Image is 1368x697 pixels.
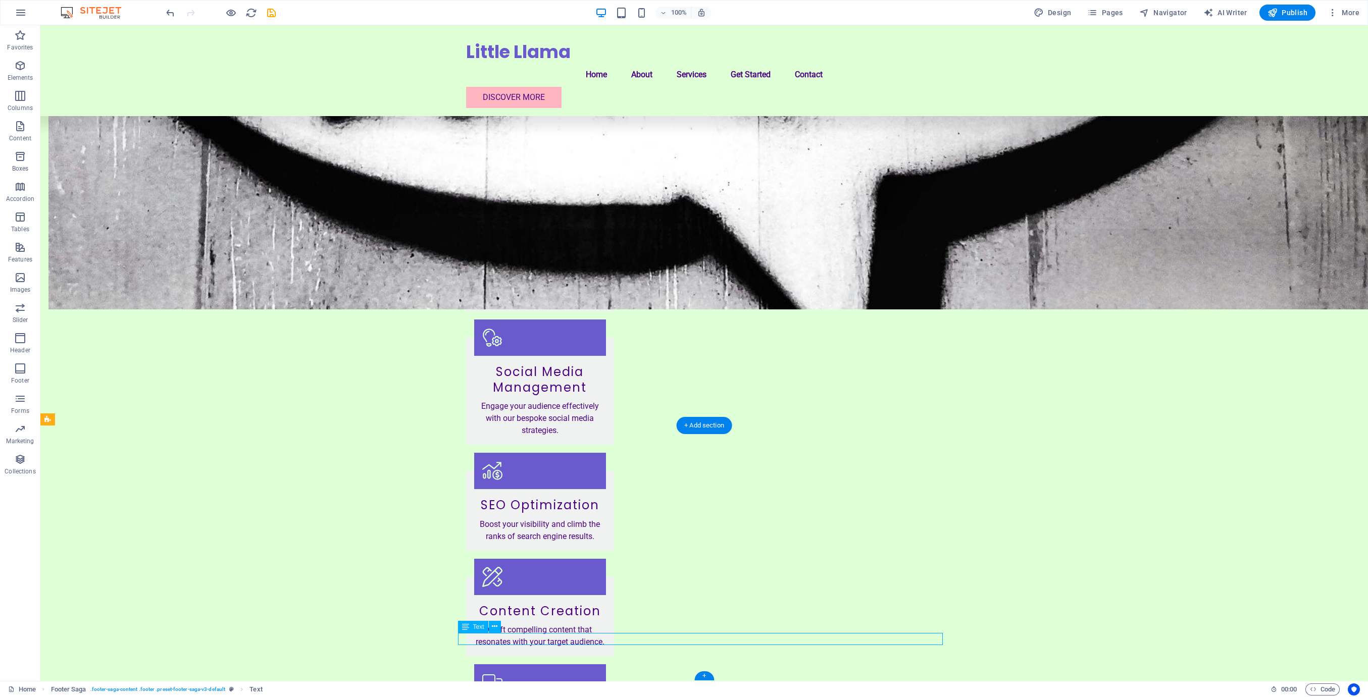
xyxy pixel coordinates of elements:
[6,437,34,445] p: Marketing
[1135,5,1191,21] button: Navigator
[265,7,277,19] button: save
[6,195,34,203] p: Accordion
[1268,8,1307,18] span: Publish
[165,7,176,19] i: Undo: Delete elements (Ctrl+Z)
[51,683,86,695] span: Click to select. Double-click to edit
[676,417,732,434] div: + Add section
[11,225,29,233] p: Tables
[1034,8,1072,18] span: Design
[1030,5,1076,21] button: Design
[51,683,263,695] nav: breadcrumb
[1328,8,1359,18] span: More
[245,7,257,19] i: Reload page
[11,377,29,385] p: Footer
[473,624,484,630] span: Text
[266,7,277,19] i: Save (Ctrl+S)
[1259,5,1315,21] button: Publish
[10,346,30,354] p: Header
[1203,8,1247,18] span: AI Writer
[9,134,31,142] p: Content
[1083,5,1127,21] button: Pages
[164,7,176,19] button: undo
[1199,5,1251,21] button: AI Writer
[12,165,29,173] p: Boxes
[8,255,32,263] p: Features
[694,671,714,680] div: +
[225,7,237,19] button: Click here to leave preview mode and continue editing
[7,43,33,51] p: Favorites
[229,686,234,692] i: This element is a customizable preset
[11,407,29,415] p: Forms
[697,8,706,17] i: On resize automatically adjust zoom level to fit chosen device.
[10,286,31,294] p: Images
[8,74,33,82] p: Elements
[1310,683,1335,695] span: Code
[1288,685,1290,693] span: :
[1139,8,1187,18] span: Navigator
[655,7,691,19] button: 100%
[245,7,257,19] button: reload
[249,683,262,695] span: Click to select. Double-click to edit
[90,683,225,695] span: . footer-saga-content .footer .preset-footer-saga-v3-default
[5,467,35,475] p: Collections
[58,7,134,19] img: Editor Logo
[13,316,28,324] p: Slider
[1030,5,1076,21] div: Design (Ctrl+Alt+Y)
[1087,8,1123,18] span: Pages
[1324,5,1363,21] button: More
[1348,683,1360,695] button: Usercentrics
[1281,683,1297,695] span: 00 00
[1271,683,1297,695] h6: Session time
[8,683,36,695] a: Click to cancel selection. Double-click to open Pages
[1305,683,1340,695] button: Code
[8,104,33,112] p: Columns
[671,7,687,19] h6: 100%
